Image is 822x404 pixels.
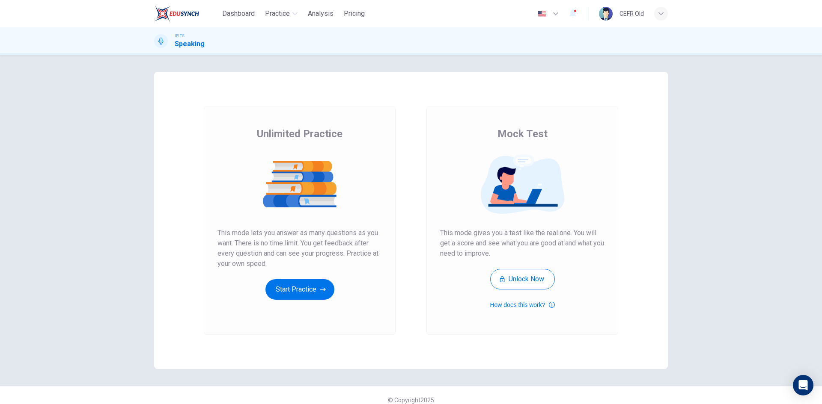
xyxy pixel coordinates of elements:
img: EduSynch logo [154,5,199,22]
a: EduSynch logo [154,5,219,22]
div: Open Intercom Messenger [793,375,813,395]
span: This mode lets you answer as many questions as you want. There is no time limit. You get feedback... [217,228,382,269]
span: © Copyright 2025 [388,397,434,404]
img: en [536,11,547,17]
span: IELTS [175,33,185,39]
button: Pricing [340,6,368,21]
span: Pricing [344,9,365,19]
span: Practice [265,9,290,19]
button: Start Practice [265,279,334,300]
h1: Speaking [175,39,205,49]
img: Profile picture [599,7,613,21]
span: Unlimited Practice [257,127,342,141]
button: Practice [262,6,301,21]
button: How does this work? [490,300,554,310]
span: Mock Test [497,127,548,141]
button: Unlock Now [490,269,555,289]
span: Analysis [308,9,334,19]
button: Analysis [304,6,337,21]
span: This mode gives you a test like the real one. You will get a score and see what you are good at a... [440,228,605,259]
button: Dashboard [219,6,258,21]
span: Dashboard [222,9,255,19]
div: CEFR Old [619,9,644,19]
